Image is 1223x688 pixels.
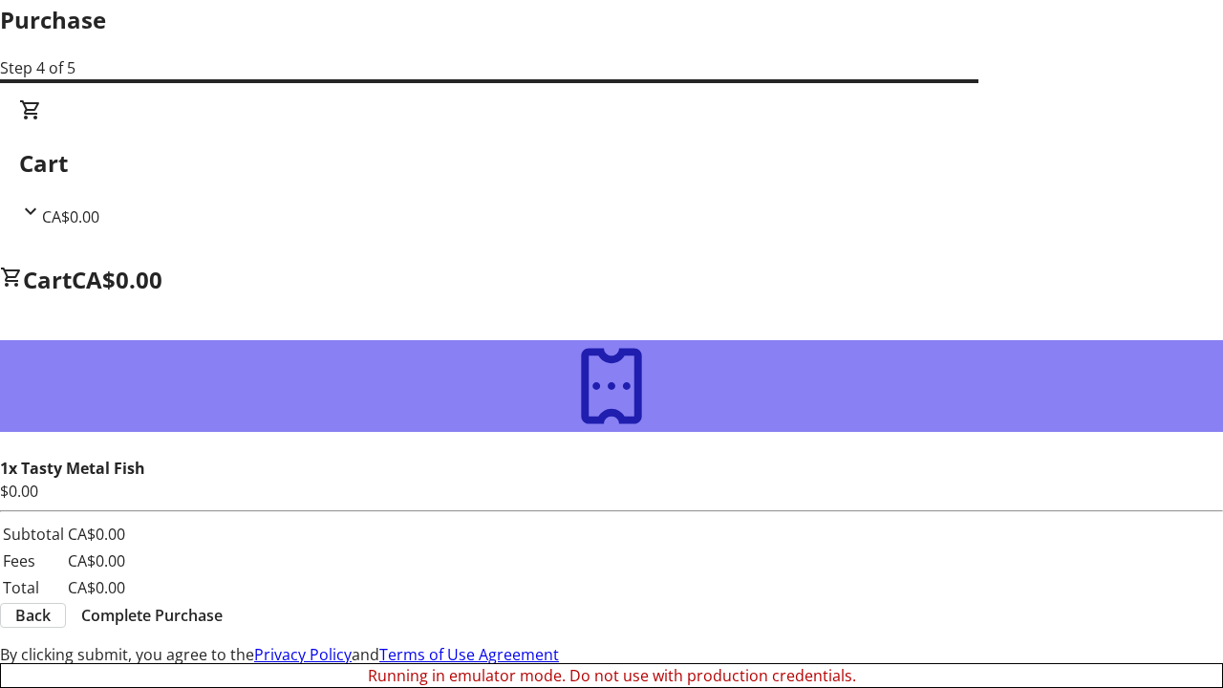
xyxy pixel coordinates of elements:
td: Total [2,575,65,600]
span: Cart [23,264,72,295]
div: CartCA$0.00 [19,98,1204,228]
td: CA$0.00 [67,548,126,573]
td: Subtotal [2,522,65,547]
span: CA$0.00 [72,264,162,295]
span: Back [15,604,51,627]
td: CA$0.00 [67,522,126,547]
button: Complete Purchase [66,604,238,627]
a: Terms of Use Agreement [379,644,559,665]
td: Fees [2,548,65,573]
a: Privacy Policy [254,644,352,665]
span: Complete Purchase [81,604,223,627]
h2: Cart [19,146,1204,181]
td: CA$0.00 [67,575,126,600]
span: CA$0.00 [42,206,99,227]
